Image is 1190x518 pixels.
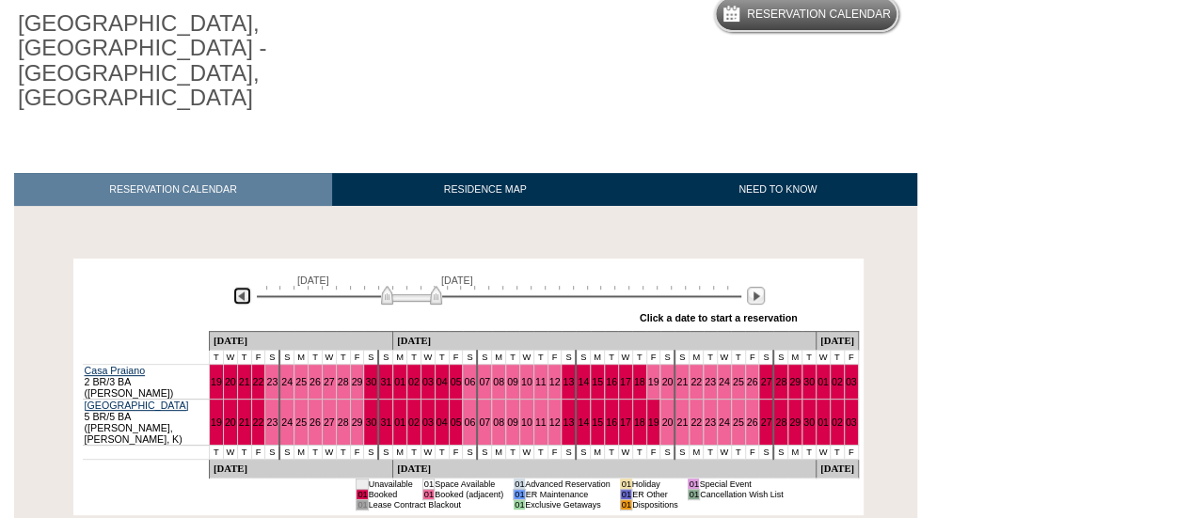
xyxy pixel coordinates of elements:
[209,459,392,478] td: [DATE]
[239,416,250,428] a: 21
[634,376,645,387] a: 18
[393,459,817,478] td: [DATE]
[733,416,744,428] a: 25
[830,445,844,459] td: T
[605,445,619,459] td: T
[352,416,363,428] a: 29
[435,350,449,364] td: T
[646,445,660,459] td: F
[699,489,783,499] td: Cancellation Wish List
[322,350,336,364] td: W
[514,489,525,499] td: 01
[368,479,413,489] td: Unavailable
[493,376,504,387] a: 08
[632,489,678,499] td: ER Other
[394,376,405,387] a: 01
[632,445,646,459] td: T
[422,489,434,499] td: 01
[525,489,611,499] td: ER Maintenance
[674,445,689,459] td: S
[620,489,631,499] td: 01
[294,350,309,364] td: M
[620,416,631,428] a: 17
[378,445,392,459] td: S
[606,376,617,387] a: 16
[239,376,250,387] a: 21
[535,416,547,428] a: 11
[760,376,771,387] a: 27
[704,350,718,364] td: T
[463,445,477,459] td: S
[521,376,532,387] a: 10
[632,479,678,489] td: Holiday
[253,376,264,387] a: 22
[747,8,891,21] h5: Reservation Calendar
[464,376,475,387] a: 06
[719,416,730,428] a: 24
[407,445,421,459] td: T
[338,416,349,428] a: 28
[332,173,639,206] a: RESIDENCE MAP
[350,350,364,364] td: F
[846,416,857,428] a: 03
[308,350,322,364] td: T
[407,350,421,364] td: T
[816,350,830,364] td: W
[525,499,611,510] td: Exclusive Getaways
[492,445,506,459] td: M
[237,350,251,364] td: T
[562,445,576,459] td: S
[846,376,857,387] a: 03
[393,445,407,459] td: M
[789,376,801,387] a: 29
[660,350,674,364] td: S
[717,350,731,364] td: W
[747,287,765,305] img: Next
[324,376,335,387] a: 27
[364,350,378,364] td: S
[576,350,590,364] td: S
[646,350,660,364] td: F
[266,416,278,428] a: 23
[451,376,462,387] a: 05
[85,365,146,376] a: Casa Praiano
[648,376,659,387] a: 19
[378,350,392,364] td: S
[745,445,759,459] td: F
[336,445,350,459] td: T
[83,364,210,399] td: 2 BR/3 BA ([PERSON_NAME])
[506,350,520,364] td: T
[519,445,533,459] td: W
[688,489,699,499] td: 01
[731,445,745,459] td: T
[422,416,434,428] a: 03
[547,445,562,459] td: F
[563,376,574,387] a: 13
[441,275,473,286] span: [DATE]
[733,376,744,387] a: 25
[832,416,843,428] a: 02
[592,376,603,387] a: 15
[357,499,368,510] td: 01
[309,376,321,387] a: 26
[830,350,844,364] td: T
[699,479,783,489] td: Special Event
[660,445,674,459] td: S
[648,416,659,428] a: 19
[690,416,702,428] a: 22
[514,499,525,510] td: 01
[620,376,631,387] a: 17
[788,445,802,459] td: M
[618,350,632,364] td: W
[463,350,477,364] td: S
[338,376,349,387] a: 28
[223,445,237,459] td: W
[745,350,759,364] td: F
[422,376,434,387] a: 03
[605,350,619,364] td: T
[83,399,210,445] td: 5 BR/5 BA ([PERSON_NAME], [PERSON_NAME], K)
[281,376,293,387] a: 24
[352,376,363,387] a: 29
[578,416,589,428] a: 14
[223,350,237,364] td: W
